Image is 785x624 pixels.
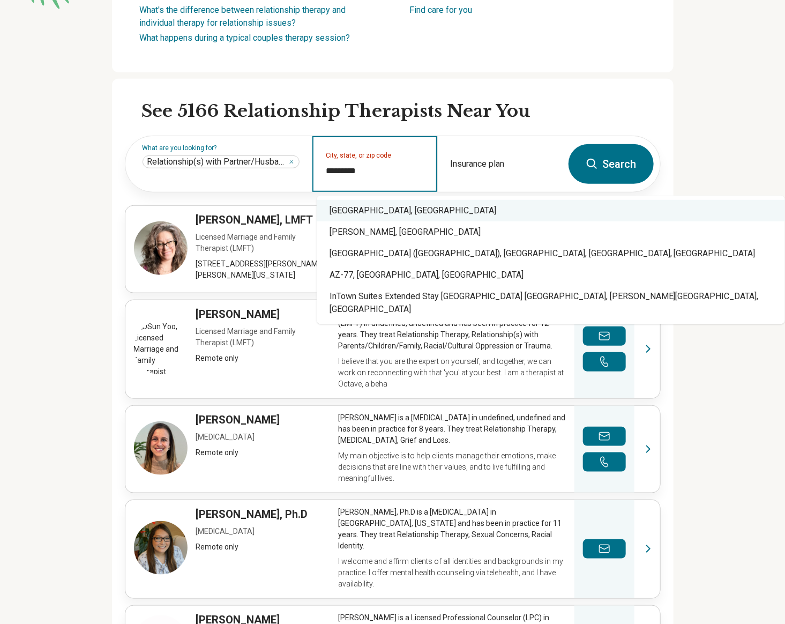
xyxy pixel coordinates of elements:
[147,157,286,167] span: Relationship(s) with Partner/Husband/Wife
[317,221,785,243] div: [PERSON_NAME], [GEOGRAPHIC_DATA]
[142,100,661,123] h2: See 5166 Relationship Therapists Near You
[410,5,473,15] a: Find care for you
[317,264,785,286] div: AZ-77, [GEOGRAPHIC_DATA], [GEOGRAPHIC_DATA]
[317,243,785,264] div: [GEOGRAPHIC_DATA] ([GEOGRAPHIC_DATA]), [GEOGRAPHIC_DATA], [GEOGRAPHIC_DATA], [GEOGRAPHIC_DATA]
[583,452,626,472] button: Make a phone call
[317,200,785,221] div: [GEOGRAPHIC_DATA], [GEOGRAPHIC_DATA]
[143,155,300,168] div: Relationship(s) with Partner/Husband/Wife
[583,326,626,346] button: Send a message
[583,352,626,372] button: Make a phone call
[288,159,295,165] button: Relationship(s) with Partner/Husband/Wife
[317,196,785,324] div: Suggestions
[569,144,654,184] button: Search
[140,5,346,28] a: What's the difference between relationship therapy and individual therapy for relationship issues?
[317,286,785,320] div: InTown Suites Extended Stay [GEOGRAPHIC_DATA] [GEOGRAPHIC_DATA], [PERSON_NAME][GEOGRAPHIC_DATA], ...
[583,539,626,559] button: Send a message
[143,145,300,151] label: What are you looking for?
[583,427,626,446] button: Send a message
[140,33,350,43] a: What happens during a typical couples therapy session?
